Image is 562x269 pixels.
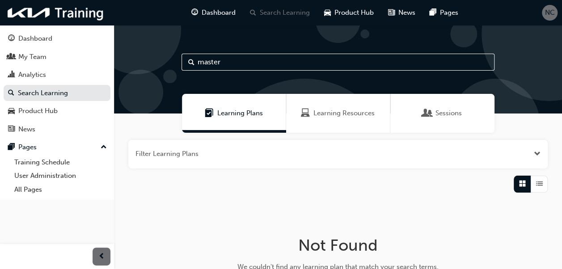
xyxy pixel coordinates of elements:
button: Open the filter [534,149,541,159]
a: Learning ResourcesLearning Resources [286,94,390,133]
span: Grid [519,179,526,189]
a: User Administration [11,169,110,183]
a: All Pages [11,183,110,197]
span: guage-icon [8,35,15,43]
h1: Not Found [196,235,480,255]
span: up-icon [101,142,107,153]
a: SessionsSessions [390,94,494,133]
button: DashboardMy TeamAnalyticsSearch LearningProduct HubNews [4,29,110,139]
a: Analytics [4,67,110,83]
div: Dashboard [18,34,52,44]
span: people-icon [8,53,15,61]
a: Training Schedule [11,156,110,169]
span: Search [188,57,194,67]
span: prev-icon [98,251,105,262]
a: Learning PlansLearning Plans [182,94,286,133]
span: List [536,179,543,189]
span: search-icon [8,89,14,97]
span: search-icon [250,7,256,18]
a: search-iconSearch Learning [243,4,317,22]
a: pages-iconPages [423,4,465,22]
img: kia-training [4,4,107,22]
span: News [398,8,415,18]
span: Dashboard [202,8,236,18]
span: car-icon [324,7,331,18]
a: guage-iconDashboard [184,4,243,22]
button: NC [542,5,558,21]
span: guage-icon [191,7,198,18]
span: news-icon [388,7,395,18]
a: car-iconProduct Hub [317,4,381,22]
div: Product Hub [18,106,58,116]
span: Learning Plans [217,108,263,118]
span: NC [545,8,555,18]
span: pages-icon [8,143,15,151]
button: Pages [4,139,110,156]
span: Sessions [423,108,432,118]
span: Product Hub [334,8,374,18]
span: Learning Resources [301,108,310,118]
span: pages-icon [430,7,436,18]
a: Product Hub [4,103,110,119]
div: News [18,124,35,134]
a: Search Learning [4,85,110,101]
span: Pages [440,8,458,18]
span: Search Learning [260,8,310,18]
span: Learning Plans [205,108,214,118]
div: Analytics [18,70,46,80]
span: Learning Resources [313,108,375,118]
input: Search... [182,54,494,71]
a: My Team [4,49,110,65]
a: News [4,121,110,138]
a: news-iconNews [381,4,423,22]
div: Pages [18,142,37,152]
span: chart-icon [8,71,15,79]
span: Sessions [435,108,462,118]
div: My Team [18,52,46,62]
span: car-icon [8,107,15,115]
span: news-icon [8,126,15,134]
a: Dashboard [4,30,110,47]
